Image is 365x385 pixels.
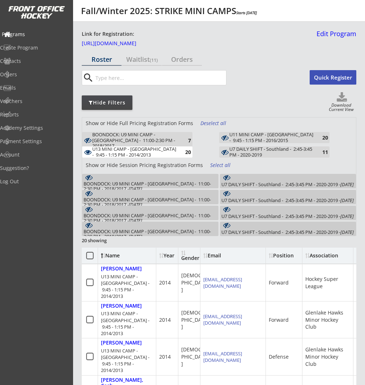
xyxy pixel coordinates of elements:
div: Link for Registration: [82,30,135,38]
div: Fall/Winter 2025: STRIKE MINI CAMPS [81,7,257,15]
div: Programs [2,32,67,37]
div: BOONDOCK: U9 MINI CAMP - [GEOGRAPHIC_DATA] - 11:00-2:30 PM - 2018/2017 [92,132,177,149]
div: BOONDOCK: U9 MINI CAMP - [GEOGRAPHIC_DATA] - 11:00-2:30 PM - 2018/2017 - [84,197,217,208]
input: Type here... [94,70,226,85]
div: U7 DAILY SHIFT - Southland - 2:45-3:45 PM - 2020-2019 - [221,198,354,203]
em: Starts [DATE] [236,10,257,15]
button: Click to download full roster. Your browser settings may try to block it, check your security set... [327,92,356,103]
em: [DATE] [129,201,142,208]
div: U7 DAILY SHIFT - Southland - 2:45-3:45 PM - 2020-2019 - [221,230,354,235]
div: Email [203,253,263,258]
div: Glenlake Hawks Minor Hockey Club [305,309,350,330]
div: 11 [314,149,328,155]
img: FOH%20White%20Logo%20Transparent.png [8,6,65,19]
div: [DEMOGRAPHIC_DATA] [181,309,209,330]
div: U7 DAILY SHIFT - Southland - 2:45-3:45 PM - 2020-2019 [229,146,314,158]
div: BOONDOCK: U9 MINI CAMP - [GEOGRAPHIC_DATA] - 11:00-2:30 PM - 2018/2017 - [84,181,217,192]
div: Orders [162,56,202,63]
div: [PERSON_NAME] [101,303,142,309]
div: Deselect all [200,120,227,127]
a: [EMAIL_ADDRESS][DOMAIN_NAME] [203,313,242,326]
em: [DATE] [129,233,142,240]
div: BOONDOCK: U9 MINI CAMP - Southland - 11:00-2:30 PM - 2018/2017 [84,229,217,239]
div: U7 DAILY SHIFT - Southland - 2:45-3:45 PM - 2020-2019 - [221,214,354,219]
div: Hockey Super League [305,275,350,290]
div: Roster [82,56,122,63]
div: Show or Hide Session Pricing Registration Forms [82,162,207,169]
div: BOONDOCK: U9 MINI CAMP - Southland - 11:00-2:30 PM - 2018/2017 [84,213,217,223]
button: Quick Register [310,70,356,85]
div: U13 MINI CAMP - Southland - 9:45 - 1:15 PM - 2014/2013 [92,146,177,158]
div: Download Current View [326,103,356,113]
div: BOONDOCK: U9 MINI CAMP - [GEOGRAPHIC_DATA] - 11:00-2:30 PM - 2018/2017 - [84,229,217,239]
a: Edit Program [314,30,356,43]
div: Waitlist [122,56,162,63]
div: Association [305,253,338,258]
div: Defense [269,353,289,360]
em: [DATE] [340,213,354,219]
div: U7 DAILY SHIFT - Southland - 2:45-3:45 PM - 2020-2019 - [221,182,354,187]
div: Hide Filters [82,99,132,106]
div: BOONDOCK: U9 MINI CAMP - Southland - 11:00-2:30 PM - 2018/2017 [84,197,217,208]
div: [DEMOGRAPHIC_DATA] [181,346,209,367]
div: Year [159,253,177,258]
em: [DATE] [340,181,354,188]
div: U11 MINI CAMP - [GEOGRAPHIC_DATA] - 9:45 - 1:15 PM - 2016/2015 [229,132,314,143]
em: [DATE] [340,229,354,235]
div: U13 MINI CAMP - [GEOGRAPHIC_DATA] - 9:45 - 1:15 PM - 2014/2013 [101,347,153,374]
div: [DEMOGRAPHIC_DATA] [181,272,209,293]
div: U7 DAILY SHIFT - Southland - 2:45-3:45 PM - 2020-2019 [221,213,354,220]
div: 1 [221,205,236,210]
div: 2014 [159,353,171,360]
div: 7 [177,138,191,143]
div: [PERSON_NAME] [101,340,142,346]
div: 2 [221,221,236,226]
div: Show or Hide Full Pricing Registration Forms [82,120,197,127]
em: [DATE] [129,185,142,192]
div: Glenlake Hawks Minor Hockey Club [305,346,350,367]
div: 20 showing [82,237,134,244]
div: U13 MINI CAMP - [GEOGRAPHIC_DATA] - 9:45 - 1:15 PM - 2014/2013 [92,146,177,158]
div: 2014 [159,279,171,286]
div: 20 [177,149,191,155]
a: [URL][DOMAIN_NAME] [82,41,154,49]
div: Forward [269,279,289,286]
div: [PERSON_NAME] [101,266,142,272]
div: Position [269,253,299,258]
a: [EMAIL_ADDRESS][DOMAIN_NAME] [203,350,242,363]
div: 2014 [159,316,171,324]
div: 0 [221,189,236,194]
div: U13 MINI CAMP - [GEOGRAPHIC_DATA] - 9:45 - 1:15 PM - 2014/2013 [101,273,153,300]
font: (11) [150,57,158,63]
em: [DATE] [129,217,142,224]
div: Select all [210,162,237,169]
em: [DATE] [340,197,354,204]
div: BOONDOCK: U9 MINI CAMP - [GEOGRAPHIC_DATA] - 11:00-2:30 PM - 2018/2017 - [84,213,217,223]
div: BOONDOCK: U9 MINI CAMP - Southland - 11:00-2:30 PM - 2018/2017 [92,132,177,149]
div: Name [101,253,160,258]
div: 20 [314,135,328,140]
div: U7 DAILY SHIFT - Southland - 2:45-3:45 PM - 2020-2019 [221,229,354,236]
div: U7 DAILY SHIFT - Southland - 2:45-3:45 PM - 2020-2019 [221,197,354,204]
div: U7 DAILY SHIFT - Southland - 2:45-3:45 PM - 2020-2019 [221,181,354,188]
div: Forward [269,316,289,324]
div: U13 MINI CAMP - [GEOGRAPHIC_DATA] - 9:45 - 1:15 PM - 2014/2013 [101,310,153,337]
div: Gender [181,251,199,261]
button: search [82,72,94,84]
a: [EMAIL_ADDRESS][DOMAIN_NAME] [203,276,242,289]
div: U11 MINI CAMP - Southland - 9:45 - 1:15 PM - 2016/2015 [229,132,314,143]
div: BOONDOCK: U9 MINI CAMP - Southland - 11:00-2:30 PM - 2018/2017 [84,181,217,192]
